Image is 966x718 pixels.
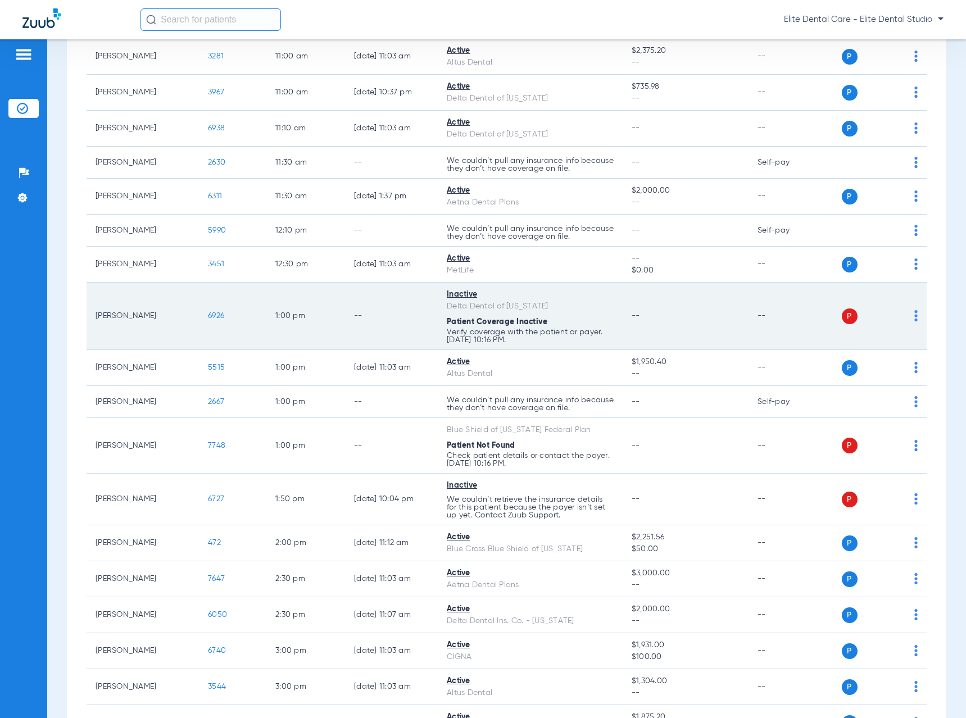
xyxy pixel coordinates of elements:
[632,398,640,406] span: --
[447,253,614,265] div: Active
[749,669,824,705] td: --
[910,664,966,718] iframe: Chat Widget
[749,474,824,525] td: --
[914,122,918,134] img: group-dot-blue.svg
[447,687,614,699] div: Altus Dental
[632,651,740,663] span: $100.00
[345,215,438,247] td: --
[914,51,918,62] img: group-dot-blue.svg
[632,356,740,368] span: $1,950.40
[842,257,858,272] span: P
[632,442,640,449] span: --
[632,45,740,57] span: $2,375.20
[87,147,199,179] td: [PERSON_NAME]
[345,633,438,669] td: [DATE] 11:03 AM
[447,424,614,436] div: Blue Shield of [US_STATE] Federal Plan
[914,573,918,584] img: group-dot-blue.svg
[266,111,345,147] td: 11:10 AM
[447,615,614,627] div: Delta Dental Ins. Co. - [US_STATE]
[447,675,614,687] div: Active
[266,283,345,350] td: 1:00 PM
[208,52,224,60] span: 3281
[842,438,858,453] span: P
[447,531,614,543] div: Active
[266,147,345,179] td: 11:30 AM
[447,157,614,172] p: We couldn’t pull any insurance info because they don’t have coverage on file.
[87,350,199,386] td: [PERSON_NAME]
[140,8,281,31] input: Search for patients
[208,683,226,690] span: 3544
[914,440,918,451] img: group-dot-blue.svg
[447,356,614,368] div: Active
[632,368,740,380] span: --
[266,633,345,669] td: 3:00 PM
[345,111,438,147] td: [DATE] 11:03 AM
[447,603,614,615] div: Active
[632,57,740,69] span: --
[345,525,438,561] td: [DATE] 11:12 AM
[447,452,614,467] p: Check patient details or contact the payer. [DATE] 10:16 PM.
[749,39,824,75] td: --
[632,639,740,651] span: $1,931.00
[842,607,858,623] span: P
[208,539,221,547] span: 472
[87,561,199,597] td: [PERSON_NAME]
[447,651,614,663] div: CIGNA
[447,225,614,240] p: We couldn’t pull any insurance info because they don’t have coverage on file.
[266,597,345,633] td: 2:30 PM
[208,88,224,96] span: 3967
[749,633,824,669] td: --
[914,157,918,168] img: group-dot-blue.svg
[749,350,824,386] td: --
[266,39,345,75] td: 11:00 AM
[87,597,199,633] td: [PERSON_NAME]
[208,192,222,200] span: 6311
[87,283,199,350] td: [PERSON_NAME]
[87,474,199,525] td: [PERSON_NAME]
[87,418,199,474] td: [PERSON_NAME]
[266,669,345,705] td: 3:00 PM
[914,190,918,202] img: group-dot-blue.svg
[749,147,824,179] td: Self-pay
[842,643,858,659] span: P
[345,179,438,215] td: [DATE] 1:37 PM
[749,386,824,418] td: Self-pay
[345,386,438,418] td: --
[914,493,918,505] img: group-dot-blue.svg
[87,39,199,75] td: [PERSON_NAME]
[87,111,199,147] td: [PERSON_NAME]
[208,575,225,583] span: 7647
[447,567,614,579] div: Active
[447,185,614,197] div: Active
[842,121,858,137] span: P
[447,129,614,140] div: Delta Dental of [US_STATE]
[447,368,614,380] div: Altus Dental
[914,258,918,270] img: group-dot-blue.svg
[842,571,858,587] span: P
[784,14,944,25] span: Elite Dental Care - Elite Dental Studio
[914,645,918,656] img: group-dot-blue.svg
[208,611,227,619] span: 6050
[345,597,438,633] td: [DATE] 11:07 AM
[208,260,224,268] span: 3451
[632,81,740,93] span: $735.98
[749,561,824,597] td: --
[914,537,918,548] img: group-dot-blue.svg
[208,398,224,406] span: 2667
[208,495,224,503] span: 6727
[632,124,640,132] span: --
[447,543,614,555] div: Blue Cross Blue Shield of [US_STATE]
[266,386,345,418] td: 1:00 PM
[345,561,438,597] td: [DATE] 11:03 AM
[266,350,345,386] td: 1:00 PM
[842,189,858,205] span: P
[266,215,345,247] td: 12:10 PM
[914,225,918,236] img: group-dot-blue.svg
[345,474,438,525] td: [DATE] 10:04 PM
[749,597,824,633] td: --
[266,75,345,111] td: 11:00 AM
[22,8,61,28] img: Zuub Logo
[632,265,740,276] span: $0.00
[87,75,199,111] td: [PERSON_NAME]
[914,609,918,620] img: group-dot-blue.svg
